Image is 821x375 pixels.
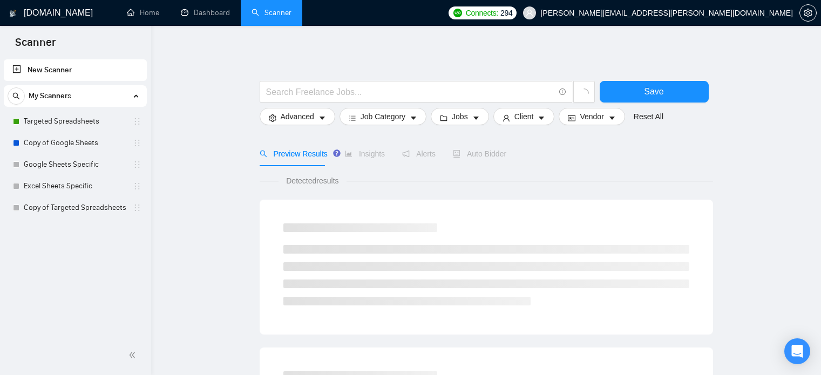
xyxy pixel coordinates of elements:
[128,350,139,360] span: double-left
[133,160,141,169] span: holder
[800,9,816,17] span: setting
[799,9,817,17] a: setting
[402,149,436,158] span: Alerts
[568,114,575,122] span: idcard
[269,114,276,122] span: setting
[133,139,141,147] span: holder
[24,111,126,132] a: Targeted Spreadsheets
[644,85,663,98] span: Save
[431,108,489,125] button: folderJobscaret-down
[318,114,326,122] span: caret-down
[24,154,126,175] a: Google Sheets Specific
[453,149,506,158] span: Auto Bidder
[600,81,709,103] button: Save
[127,8,159,17] a: homeHome
[340,108,426,125] button: barsJob Categorycaret-down
[8,92,24,100] span: search
[514,111,534,122] span: Client
[440,114,447,122] span: folder
[345,149,385,158] span: Insights
[4,85,147,219] li: My Scanners
[349,114,356,122] span: bars
[9,5,17,22] img: logo
[538,114,545,122] span: caret-down
[361,111,405,122] span: Job Category
[279,175,346,187] span: Detected results
[181,8,230,17] a: dashboardDashboard
[608,114,616,122] span: caret-down
[526,9,533,17] span: user
[6,35,64,57] span: Scanner
[266,85,554,99] input: Search Freelance Jobs...
[453,150,460,158] span: robot
[784,338,810,364] div: Open Intercom Messenger
[260,150,267,158] span: search
[453,9,462,17] img: upwork-logo.png
[260,149,328,158] span: Preview Results
[402,150,410,158] span: notification
[12,59,138,81] a: New Scanner
[24,132,126,154] a: Copy of Google Sheets
[634,111,663,122] a: Reset All
[24,175,126,197] a: Excel Sheets Specific
[345,150,352,158] span: area-chart
[410,114,417,122] span: caret-down
[252,8,291,17] a: searchScanner
[8,87,25,105] button: search
[452,111,468,122] span: Jobs
[133,203,141,212] span: holder
[472,114,480,122] span: caret-down
[281,111,314,122] span: Advanced
[579,88,589,98] span: loading
[493,108,555,125] button: userClientcaret-down
[260,108,335,125] button: settingAdvancedcaret-down
[133,117,141,126] span: holder
[24,197,126,219] a: Copy of Targeted Spreadsheets
[559,108,625,125] button: idcardVendorcaret-down
[29,85,71,107] span: My Scanners
[580,111,603,122] span: Vendor
[133,182,141,190] span: holder
[799,4,817,22] button: setting
[559,88,566,96] span: info-circle
[4,59,147,81] li: New Scanner
[466,7,498,19] span: Connects:
[503,114,510,122] span: user
[500,7,512,19] span: 294
[332,148,342,158] div: Tooltip anchor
